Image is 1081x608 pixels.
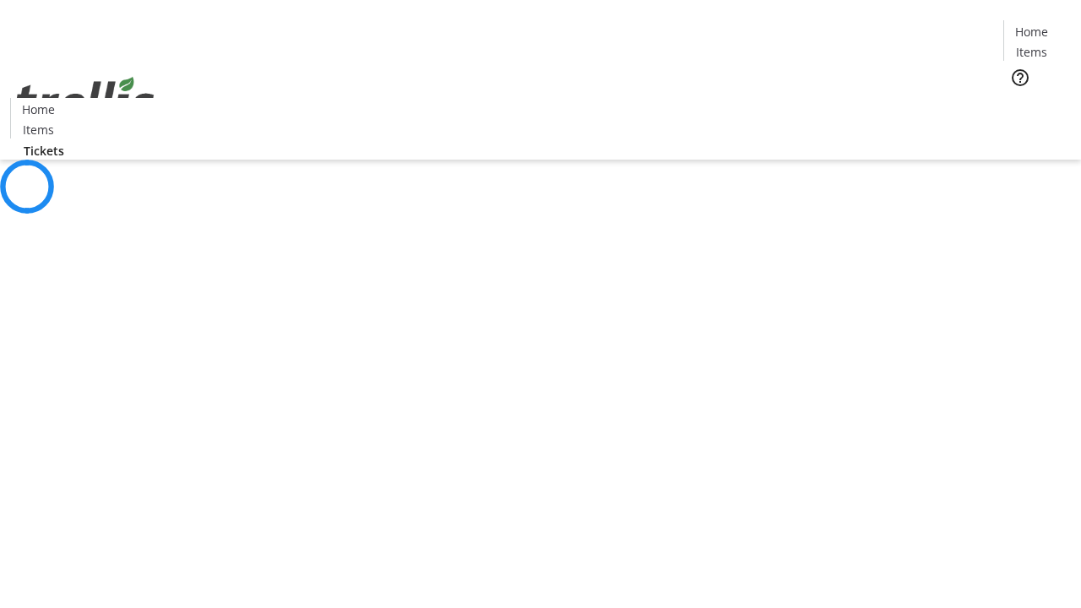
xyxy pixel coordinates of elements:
span: Home [1015,23,1048,41]
button: Help [1003,61,1037,95]
a: Home [11,100,65,118]
span: Tickets [1017,98,1057,116]
span: Items [23,121,54,138]
a: Tickets [1003,98,1071,116]
span: Items [1016,43,1047,61]
a: Items [1004,43,1058,61]
a: Tickets [10,142,78,160]
img: Orient E2E Organization X0JZj5pYMl's Logo [10,58,160,143]
span: Tickets [24,142,64,160]
a: Home [1004,23,1058,41]
span: Home [22,100,55,118]
a: Items [11,121,65,138]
